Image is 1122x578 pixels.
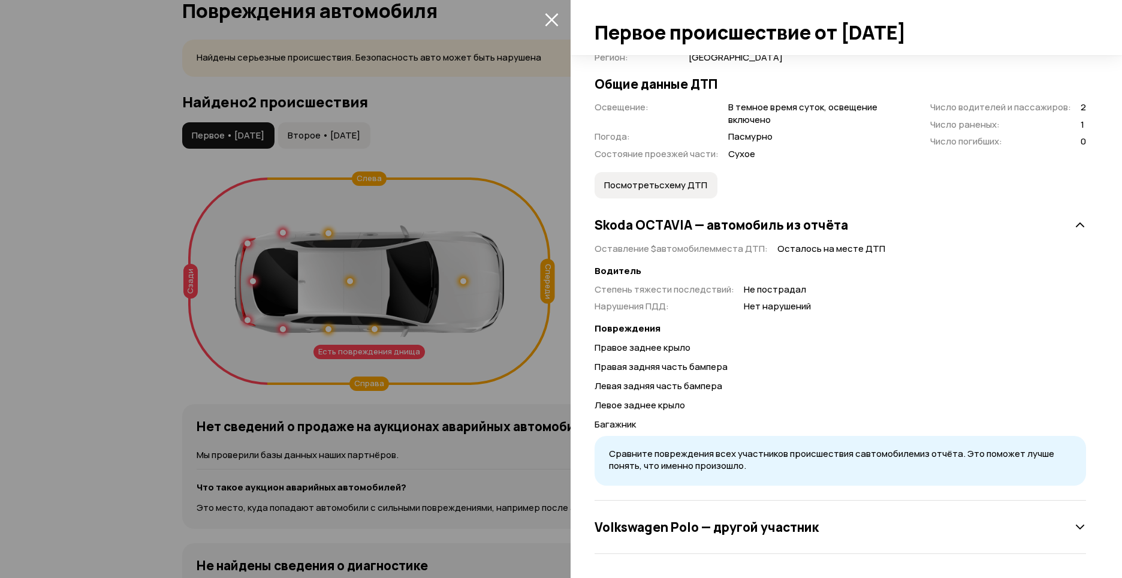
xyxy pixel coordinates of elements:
[595,380,1086,393] p: Левая задняя часть бампера
[595,147,719,160] span: Состояние проезжей части :
[595,360,1086,374] p: Правая задняя часть бампера
[595,264,641,277] strong: Водитель
[1081,136,1086,148] span: 0
[595,283,734,296] span: Степень тяжести последствий :
[595,51,628,64] span: Регион :
[595,322,660,335] strong: Повреждения
[777,243,885,255] span: Осталось на месте ДТП
[689,52,783,64] span: [GEOGRAPHIC_DATA]
[595,399,1086,412] p: Левое заднее крыло
[595,519,819,535] h3: Volkswagen Polo — другой участник
[1081,101,1086,114] span: 2
[595,418,1086,431] p: Багажник
[595,242,768,255] span: Оставление $ автомобилем места ДТП :
[595,341,1086,354] p: Правое заднее крыло
[1081,119,1086,131] span: 1
[595,101,649,113] span: Освещение :
[595,300,669,312] span: Нарушения ПДД :
[595,130,630,143] span: Погода :
[744,284,811,296] span: Не пострадал
[595,217,848,233] h3: Skoda OCTAVIA — автомобиль из отчёта
[930,135,1002,147] span: Число погибших :
[744,300,811,313] span: Нет нарушений
[728,101,897,126] span: В темное время суток, освещение включено
[595,76,1086,92] h3: Общие данные ДТП
[930,101,1071,113] span: Число водителей и пассажиров :
[604,179,707,191] span: Посмотреть схему ДТП
[595,172,717,198] button: Посмотретьсхему ДТП
[930,118,1000,131] span: Число раненых :
[609,447,1054,472] span: Сравните повреждения всех участников происшествия с автомобилем из отчёта. Это поможет лучше поня...
[728,148,897,161] span: Сухое
[542,10,561,29] button: закрыть
[728,131,897,143] span: Пасмурно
